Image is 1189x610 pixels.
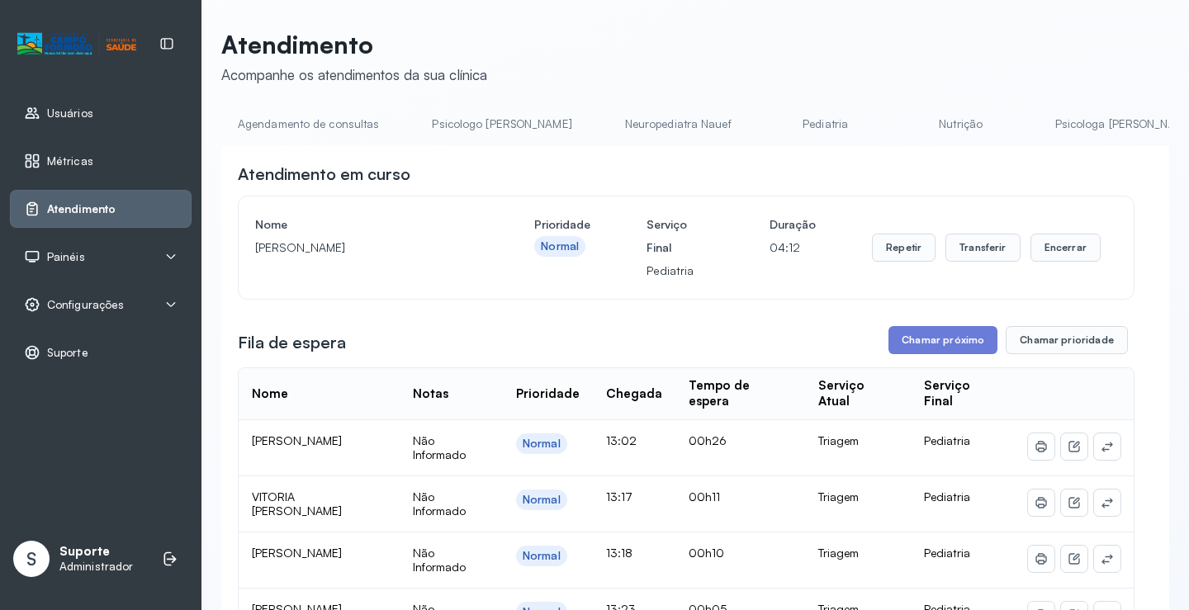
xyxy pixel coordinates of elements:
div: Acompanhe os atendimentos da sua clínica [221,66,487,83]
a: Métricas [24,153,178,169]
p: Pediatria [647,259,713,282]
div: Prioridade [516,386,580,402]
span: Atendimento [47,202,116,216]
span: Painéis [47,250,85,264]
button: Transferir [945,234,1021,262]
a: Atendimento [24,201,178,217]
div: Serviço Atual [818,378,898,409]
button: Chamar próximo [888,326,997,354]
h4: Serviço Final [647,213,713,259]
p: Atendimento [221,30,487,59]
button: Repetir [872,234,936,262]
h3: Fila de espera [238,331,346,354]
div: Tempo de espera [689,378,791,409]
p: Administrador [59,560,133,574]
a: Neuropediatra Nauef [609,111,748,138]
span: 00h26 [689,433,727,447]
span: Não Informado [413,433,466,462]
div: Notas [413,386,448,402]
div: Nome [252,386,288,402]
div: Serviço Final [924,378,1002,409]
span: Pediatria [924,433,970,447]
span: [PERSON_NAME] [252,546,342,560]
h4: Duração [770,213,816,236]
span: 00h11 [689,489,720,504]
span: Usuários [47,106,93,121]
a: Pediatria [768,111,883,138]
span: 00h10 [689,546,724,560]
span: Métricas [47,154,93,168]
h3: Atendimento em curso [238,163,410,186]
button: Chamar prioridade [1006,326,1128,354]
span: Pediatria [924,546,970,560]
img: Logotipo do estabelecimento [17,31,136,58]
a: Agendamento de consultas [221,111,396,138]
div: Triagem [818,489,898,504]
span: Configurações [47,298,124,312]
span: Não Informado [413,489,466,518]
a: Usuários [24,105,178,121]
div: Triagem [818,546,898,560]
span: VITORIA [PERSON_NAME] [252,489,342,518]
button: Encerrar [1030,234,1101,262]
p: [PERSON_NAME] [255,236,478,259]
span: [PERSON_NAME] [252,433,342,447]
span: Pediatria [924,489,970,504]
a: Psicologo [PERSON_NAME] [415,111,588,138]
span: 13:17 [606,489,632,504]
div: Normal [523,437,561,451]
span: 13:18 [606,546,632,560]
h4: Prioridade [534,213,590,236]
div: Normal [523,549,561,563]
p: Suporte [59,544,133,560]
p: 04:12 [770,236,816,259]
h4: Nome [255,213,478,236]
div: Normal [541,239,579,253]
a: Nutrição [903,111,1019,138]
span: Não Informado [413,546,466,575]
div: Triagem [818,433,898,448]
div: Normal [523,493,561,507]
div: Chegada [606,386,662,402]
span: Suporte [47,346,88,360]
span: 13:02 [606,433,637,447]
